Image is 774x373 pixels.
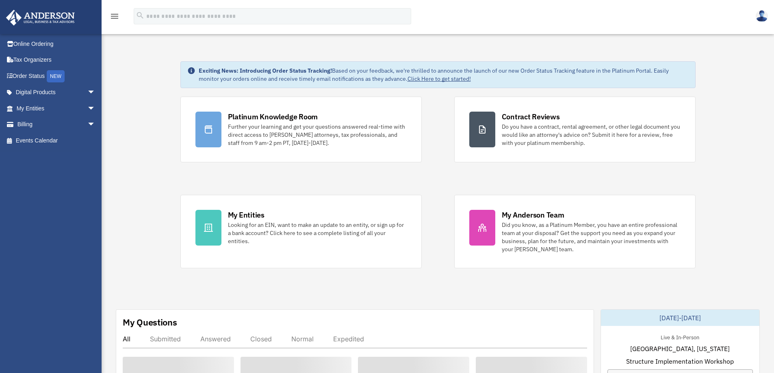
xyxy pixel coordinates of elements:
[123,316,177,328] div: My Questions
[502,210,564,220] div: My Anderson Team
[756,10,768,22] img: User Pic
[6,36,108,52] a: Online Ordering
[228,210,265,220] div: My Entities
[333,335,364,343] div: Expedited
[4,10,77,26] img: Anderson Advisors Platinum Portal
[654,332,706,341] div: Live & In-Person
[6,68,108,84] a: Order StatusNEW
[502,112,560,122] div: Contract Reviews
[180,195,422,268] a: My Entities Looking for an EIN, want to make an update to an entity, or sign up for a bank accoun...
[502,123,681,147] div: Do you have a contract, rental agreement, or other legal document you would like an attorney's ad...
[502,221,681,253] div: Did you know, as a Platinum Member, you have an entire professional team at your disposal? Get th...
[408,75,471,82] a: Click Here to get started!
[87,84,104,101] span: arrow_drop_down
[601,310,759,326] div: [DATE]-[DATE]
[630,344,730,354] span: [GEOGRAPHIC_DATA], [US_STATE]
[228,123,407,147] div: Further your learning and get your questions answered real-time with direct access to [PERSON_NAM...
[180,97,422,162] a: Platinum Knowledge Room Further your learning and get your questions answered real-time with dire...
[250,335,272,343] div: Closed
[6,116,108,133] a: Billingarrow_drop_down
[228,221,407,245] div: Looking for an EIN, want to make an update to an entity, or sign up for a bank account? Click her...
[626,356,734,366] span: Structure Implementation Workshop
[87,116,104,133] span: arrow_drop_down
[6,84,108,101] a: Digital Productsarrow_drop_down
[6,100,108,116] a: My Entitiesarrow_drop_down
[199,67,332,74] strong: Exciting News: Introducing Order Status Tracking!
[6,132,108,149] a: Events Calendar
[87,100,104,117] span: arrow_drop_down
[110,11,119,21] i: menu
[291,335,314,343] div: Normal
[454,195,696,268] a: My Anderson Team Did you know, as a Platinum Member, you have an entire professional team at your...
[228,112,318,122] div: Platinum Knowledge Room
[454,97,696,162] a: Contract Reviews Do you have a contract, rental agreement, or other legal document you would like...
[150,335,181,343] div: Submitted
[47,70,65,82] div: NEW
[199,67,689,83] div: Based on your feedback, we're thrilled to announce the launch of our new Order Status Tracking fe...
[123,335,130,343] div: All
[200,335,231,343] div: Answered
[110,14,119,21] a: menu
[136,11,145,20] i: search
[6,52,108,68] a: Tax Organizers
